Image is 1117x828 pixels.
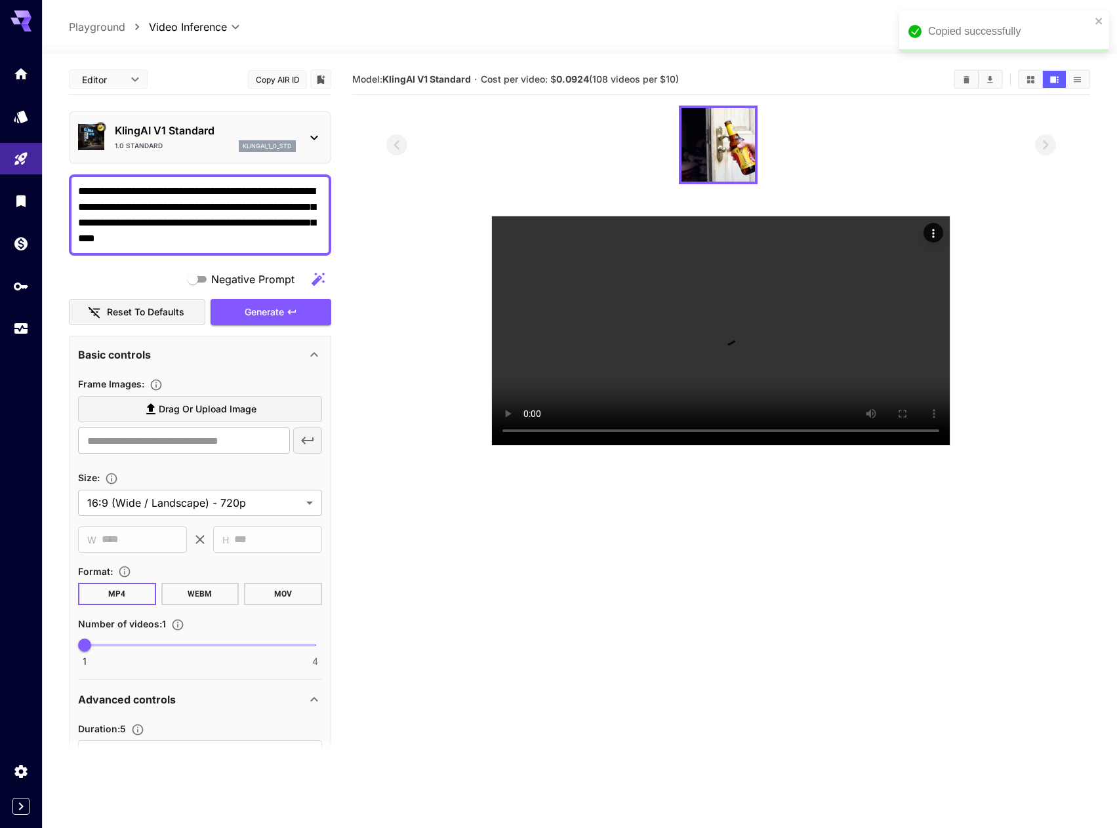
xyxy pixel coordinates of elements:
[315,71,327,87] button: Add to library
[924,223,943,243] div: Actions
[245,304,284,321] span: Generate
[113,565,136,578] button: Choose the file format for the output video.
[1018,69,1090,89] div: Show videos in grid viewShow videos in video viewShow videos in list view
[13,278,29,294] div: API Keys
[979,71,1002,88] button: Download All
[144,378,168,391] button: Upload frame images.
[161,583,239,605] button: WEBM
[159,401,256,418] span: Drag or upload image
[13,108,29,125] div: Models
[955,71,978,88] button: Clear videos
[69,19,149,35] nav: breadcrumb
[78,378,144,389] span: Frame Images :
[481,73,679,85] span: Cost per video: $ (108 videos per $10)
[243,142,292,151] p: klingai_1_0_std
[474,71,477,87] p: ·
[115,141,163,151] p: 1.0 Standard
[13,321,29,337] div: Usage
[83,655,87,668] span: 1
[87,495,301,511] span: 16:9 (Wide / Landscape) - 720p
[126,723,150,736] button: Set the number of duration
[87,532,96,547] span: W
[78,583,156,605] button: MP4
[211,299,331,326] button: Generate
[78,684,322,715] div: Advanced controls
[78,618,166,629] span: Number of videos : 1
[248,70,307,89] button: Copy AIR ID
[166,618,190,631] button: Specify how many videos to generate in a single request. Each video generation will be charged se...
[556,73,589,85] b: 0.0924
[222,532,229,547] span: H
[1066,71,1089,88] button: Show videos in list view
[312,655,318,668] span: 4
[95,123,106,133] button: Certified Model – Vetted for best performance and includes a commercial license.
[382,73,471,85] b: KlingAI V1 Standard
[244,583,322,605] button: MOV
[211,271,294,287] span: Negative Prompt
[954,69,1003,89] div: Clear videosDownload All
[1043,71,1066,88] button: Show videos in video view
[78,692,176,707] p: Advanced controls
[13,193,29,209] div: Library
[69,19,125,35] a: Playground
[78,566,113,577] span: Format :
[78,347,151,363] p: Basic controls
[681,108,755,182] img: zip1+AAAABklEQVQDAKS4BDz0JfMXAAAAAElFTkSuQmCC
[115,123,296,138] p: KlingAI V1 Standard
[13,763,29,779] div: Settings
[13,66,29,82] div: Home
[100,472,123,485] button: Adjust the dimensions of the generated image by specifying its width and height in pixels, or sel...
[78,472,100,483] span: Size :
[78,339,322,370] div: Basic controls
[78,723,126,734] span: Duration : 5
[78,396,322,423] label: Drag or upload image
[13,235,29,252] div: Wallet
[149,19,227,35] span: Video Inference
[352,73,471,85] span: Model:
[1019,71,1042,88] button: Show videos in grid view
[69,299,205,326] button: Reset to defaults
[12,798,30,815] button: Expand sidebar
[928,24,1091,39] div: Copied successfully
[78,117,322,157] div: Certified Model – Vetted for best performance and includes a commercial license.KlingAI V1 Standa...
[82,73,123,87] span: Editor
[13,151,29,167] div: Playground
[1095,16,1104,26] button: close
